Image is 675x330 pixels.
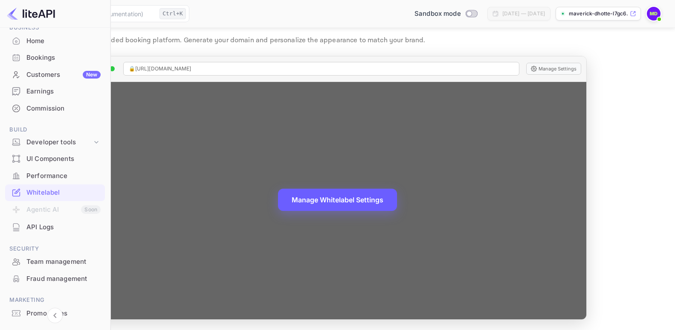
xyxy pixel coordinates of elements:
a: Promo codes [5,305,105,321]
a: API Logs [5,219,105,235]
div: [DATE] — [DATE] [502,10,545,18]
button: Manage Settings [526,63,581,75]
a: Performance [5,168,105,184]
div: Team management [26,257,101,267]
span: 🔒 [URL][DOMAIN_NAME] [129,65,191,73]
a: Whitelabel [5,184,105,200]
div: UI Components [26,154,101,164]
img: Maverick Dhotte [647,7,661,20]
a: UI Components [5,151,105,166]
div: Developer tools [26,137,92,147]
div: Bookings [5,50,105,66]
div: Ctrl+K [159,8,186,19]
div: Commission [5,100,105,117]
img: LiteAPI logo [7,7,55,20]
div: Performance [5,168,105,184]
span: Business [5,23,105,32]
span: Security [5,244,105,254]
div: Performance [26,171,101,181]
div: Switch to Production mode [411,9,481,19]
div: Customers [26,70,101,80]
a: Fraud management [5,271,105,286]
div: Commission [26,104,101,114]
div: Earnings [5,83,105,100]
div: Home [26,36,101,46]
a: Bookings [5,50,105,65]
a: Commission [5,100,105,116]
div: Fraud management [5,271,105,287]
a: Team management [5,254,105,269]
button: Manage Whitelabel Settings [278,189,397,211]
div: UI Components [5,151,105,167]
p: Create and customize your branded booking platform. Generate your domain and personalize the appe... [10,35,665,46]
div: Promo codes [26,309,101,318]
button: Collapse navigation [47,308,63,323]
p: maverick-dhotte-l7gc6.... [569,10,628,18]
div: Whitelabel [26,188,101,198]
span: Marketing [5,295,105,305]
div: Promo codes [5,305,105,322]
div: New [83,71,101,79]
div: Whitelabel [5,184,105,201]
div: Developer tools [5,135,105,150]
div: Team management [5,254,105,270]
div: Fraud management [26,274,101,284]
span: Build [5,125,105,134]
a: CustomersNew [5,67,105,82]
div: CustomersNew [5,67,105,83]
span: Sandbox mode [414,9,461,19]
div: Earnings [26,87,101,96]
a: Earnings [5,83,105,99]
a: Home [5,33,105,49]
div: Bookings [26,53,101,63]
div: API Logs [26,222,101,232]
